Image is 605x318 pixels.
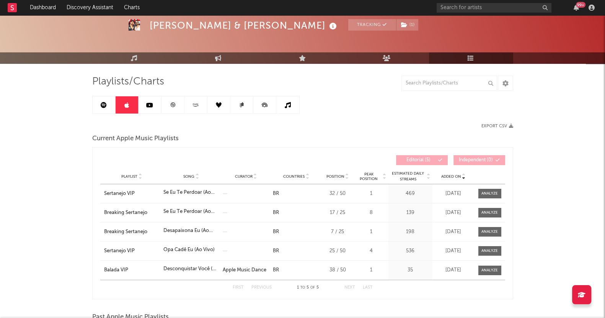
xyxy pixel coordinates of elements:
a: Apple Music Dance [223,268,266,273]
span: Song [183,174,194,179]
div: 198 [390,228,431,236]
span: Independent ( 0 ) [458,158,494,162]
span: Current Apple Music Playlists [92,134,179,143]
div: 469 [390,190,431,198]
div: 1 [356,228,386,236]
button: Tracking [348,19,396,31]
span: Editorial ( 5 ) [401,158,436,162]
button: 99+ [574,5,579,11]
span: to [300,286,305,289]
a: Balada VIP [104,266,160,274]
a: BR [273,248,279,253]
div: [DATE] [434,228,473,236]
div: Se Eu Te Perdoar (Ao Vivo) [163,189,219,196]
a: Breaking Sertanejo [104,228,160,236]
div: Se Eu Te Perdoar (Ao Vivo) [163,208,219,216]
a: Sertanejo VIP [104,247,160,255]
span: Added On [441,174,461,179]
div: 1 [356,266,386,274]
a: BR [273,210,279,215]
a: BR [273,191,279,196]
button: First [233,286,244,290]
div: [PERSON_NAME] & [PERSON_NAME] [150,19,339,32]
div: [DATE] [434,209,473,217]
div: [DATE] [434,247,473,255]
span: Playlists/Charts [92,77,164,86]
a: BR [273,268,279,273]
span: Curator [235,174,253,179]
div: 4 [356,247,386,255]
div: 35 [390,266,431,274]
input: Search Playlists/Charts [401,76,497,91]
button: Editorial(5) [396,155,448,165]
div: 38 / 50 [323,266,352,274]
button: Export CSV [481,124,513,128]
input: Search for artists [437,3,551,13]
button: Next [344,286,355,290]
div: 32 / 50 [323,190,352,198]
a: Sertanejo VIP [104,190,160,198]
span: Playlist [121,174,137,179]
div: 1 [356,190,386,198]
div: [DATE] [434,190,473,198]
span: Peak Position [356,172,382,181]
span: Countries [283,174,305,179]
span: of [310,286,315,289]
button: Previous [251,286,272,290]
div: 25 / 50 [323,247,352,255]
div: 536 [390,247,431,255]
div: 17 / 25 [323,209,352,217]
button: (1) [396,19,418,31]
div: Desapaixona Eu (Ao Vivo) [163,227,219,235]
button: Independent(0) [453,155,505,165]
div: [DATE] [434,266,473,274]
span: Estimated Daily Streams [390,171,426,182]
div: Desconquistar Você (Ao Vivo) [163,265,219,273]
a: BR [273,229,279,234]
div: 8 [356,209,386,217]
div: Opa Cadê Eu (Ao Vivo) [163,246,215,254]
span: Position [326,174,344,179]
div: 139 [390,209,431,217]
a: Breaking Sertanejo [104,209,160,217]
span: ( 1 ) [396,19,419,31]
div: 1 5 5 [287,283,329,292]
button: Last [363,286,373,290]
div: 7 / 25 [323,228,352,236]
div: 99 + [576,2,585,8]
